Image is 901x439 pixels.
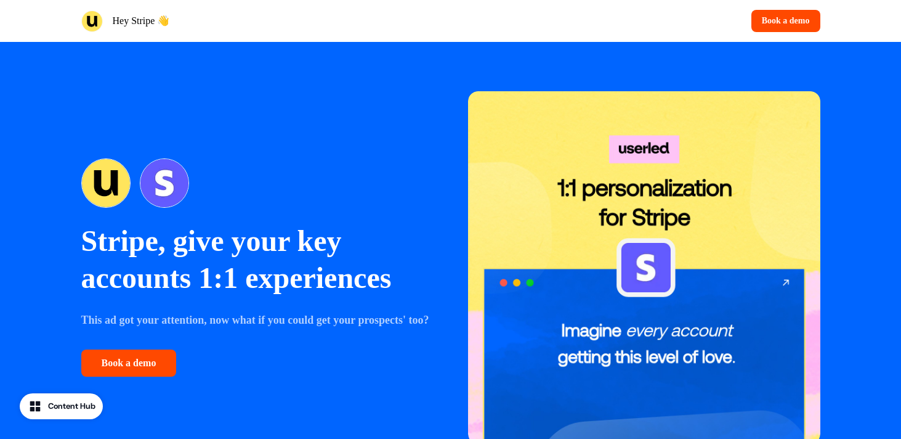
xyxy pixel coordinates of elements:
button: Book a demo [751,10,820,32]
button: Book a demo [81,350,177,377]
div: Content Hub [48,400,95,412]
p: Stripe, give your key accounts 1:1 experiences [81,223,434,297]
p: Hey Stripe 👋 [113,14,170,28]
button: Content Hub [20,393,103,419]
strong: This ad got your attention, now what if you could get your prospects' too? [81,314,429,326]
